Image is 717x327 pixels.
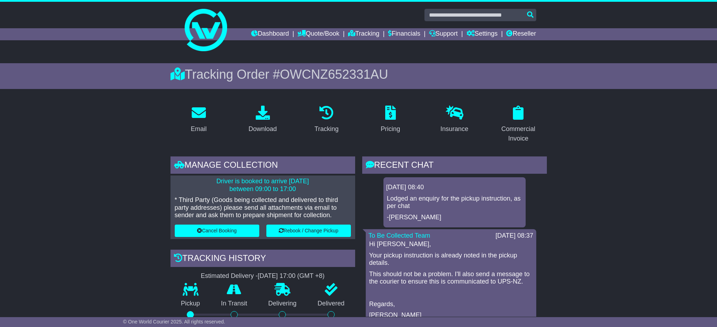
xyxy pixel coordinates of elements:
[314,124,339,134] div: Tracking
[170,67,547,82] div: Tracking Order #
[186,103,211,136] a: Email
[348,28,379,40] a: Tracking
[369,270,533,286] p: This should not be a problem. I'll also send a message to the courier to ensure this is communica...
[369,252,533,267] p: Your pickup instruction is already noted in the pickup details.
[258,272,325,280] div: [DATE] 17:00 (GMT +8)
[175,225,259,237] button: Cancel Booking
[123,319,225,325] span: © One World Courier 2025. All rights reserved.
[369,232,430,239] a: To Be Collected Team
[376,103,405,136] a: Pricing
[310,103,343,136] a: Tracking
[369,301,533,308] p: Regards,
[369,240,533,248] p: Hi [PERSON_NAME],
[369,311,533,319] p: [PERSON_NAME]
[266,225,351,237] button: Rebook / Change Pickup
[506,28,536,40] a: Reseller
[175,178,351,193] p: Driver is booked to arrive [DATE] between 09:00 to 17:00
[490,103,547,146] a: Commercial Invoice
[495,124,542,143] div: Commercial Invoice
[170,250,355,269] div: Tracking history
[362,156,547,176] div: RECENT CHAT
[381,124,400,134] div: Pricing
[436,103,473,136] a: Insurance
[387,214,522,221] p: -[PERSON_NAME]
[170,156,355,176] div: Manage collection
[429,28,458,40] a: Support
[387,195,522,210] p: Lodged an enquiry for the pickup instruction, as per chat
[440,124,468,134] div: Insurance
[467,28,498,40] a: Settings
[258,300,307,308] p: Delivering
[496,232,533,240] div: [DATE] 08:37
[248,124,277,134] div: Download
[170,300,211,308] p: Pickup
[280,67,388,82] span: OWCNZ652331AU
[175,196,351,219] p: * Third Party (Goods being collected and delivered to third party addresses) please send all atta...
[307,300,355,308] p: Delivered
[386,184,523,191] div: [DATE] 08:40
[388,28,420,40] a: Financials
[251,28,289,40] a: Dashboard
[191,124,207,134] div: Email
[244,103,281,136] a: Download
[210,300,258,308] p: In Transit
[170,272,355,280] div: Estimated Delivery -
[297,28,339,40] a: Quote/Book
